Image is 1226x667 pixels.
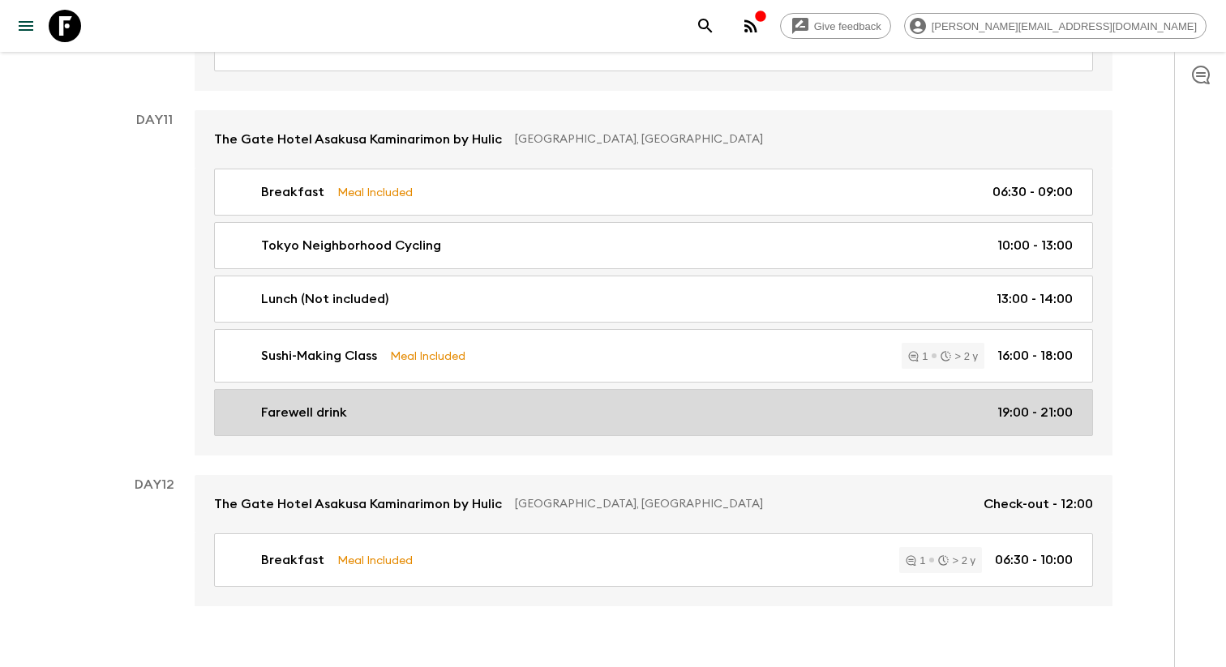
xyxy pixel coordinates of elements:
[214,533,1093,587] a: BreakfastMeal Included1> 2 y06:30 - 10:00
[214,276,1093,323] a: Lunch (Not included)13:00 - 14:00
[923,20,1206,32] span: [PERSON_NAME][EMAIL_ADDRESS][DOMAIN_NAME]
[938,555,975,566] div: > 2 y
[997,403,1073,422] p: 19:00 - 21:00
[114,110,195,130] p: Day 11
[337,183,413,201] p: Meal Included
[261,403,347,422] p: Farewell drink
[261,289,388,309] p: Lunch (Not included)
[10,10,42,42] button: menu
[261,550,324,570] p: Breakfast
[195,475,1112,533] a: The Gate Hotel Asakusa Kaminarimon by Hulic[GEOGRAPHIC_DATA], [GEOGRAPHIC_DATA]Check-out - 12:00
[995,550,1073,570] p: 06:30 - 10:00
[214,130,502,149] p: The Gate Hotel Asakusa Kaminarimon by Hulic
[992,182,1073,202] p: 06:30 - 09:00
[904,13,1207,39] div: [PERSON_NAME][EMAIL_ADDRESS][DOMAIN_NAME]
[515,496,971,512] p: [GEOGRAPHIC_DATA], [GEOGRAPHIC_DATA]
[906,555,925,566] div: 1
[997,236,1073,255] p: 10:00 - 13:00
[261,236,441,255] p: Tokyo Neighborhood Cycling
[805,20,890,32] span: Give feedback
[997,289,1073,309] p: 13:00 - 14:00
[214,494,502,514] p: The Gate Hotel Asakusa Kaminarimon by Hulic
[214,169,1093,216] a: BreakfastMeal Included06:30 - 09:00
[390,347,465,365] p: Meal Included
[195,110,1112,169] a: The Gate Hotel Asakusa Kaminarimon by Hulic[GEOGRAPHIC_DATA], [GEOGRAPHIC_DATA]
[997,346,1073,366] p: 16:00 - 18:00
[337,551,413,569] p: Meal Included
[214,329,1093,383] a: Sushi-Making ClassMeal Included1> 2 y16:00 - 18:00
[261,346,377,366] p: Sushi-Making Class
[984,494,1093,514] p: Check-out - 12:00
[941,351,978,361] div: > 2 y
[214,222,1093,269] a: Tokyo Neighborhood Cycling10:00 - 13:00
[114,475,195,494] p: Day 12
[908,351,928,361] div: 1
[689,10,722,42] button: search adventures
[214,389,1093,436] a: Farewell drink19:00 - 21:00
[261,182,324,202] p: Breakfast
[515,131,1080,148] p: [GEOGRAPHIC_DATA], [GEOGRAPHIC_DATA]
[780,13,891,39] a: Give feedback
